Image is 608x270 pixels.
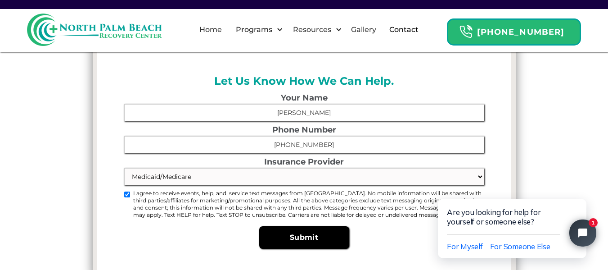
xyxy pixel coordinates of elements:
div: Programs [234,24,275,35]
label: Your Name [124,94,484,102]
div: Resources [285,15,344,44]
a: Contact [384,15,424,44]
strong: [PHONE_NUMBER] [477,27,564,37]
span: I agree to receive events, help, and service text messages from [GEOGRAPHIC_DATA]. No mobile info... [133,190,484,219]
a: Home [194,15,227,44]
iframe: Tidio Chat [419,170,608,270]
input: Submit [259,226,349,249]
form: Name, Number [124,94,484,250]
a: Header Calendar Icons[PHONE_NUMBER] [447,14,581,46]
img: Header Calendar Icons [459,25,473,39]
a: Gallery [346,15,382,44]
label: Insurance Provider [124,158,484,166]
label: Phone Number [124,126,484,134]
h2: Let Us Know How We Can Help. [124,73,484,89]
input: Your Name [124,104,484,121]
div: Programs [228,15,285,44]
input: Your Phone Number [124,136,484,153]
div: Resources [291,24,333,35]
input: I agree to receive events, help, and service text messages from [GEOGRAPHIC_DATA]. No mobile info... [124,192,130,197]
